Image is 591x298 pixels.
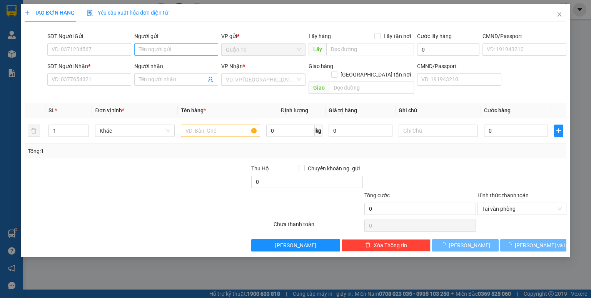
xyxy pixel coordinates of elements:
[381,32,414,40] span: Lấy tận nơi
[181,107,206,113] span: Tên hàng
[417,33,452,39] label: Cước lấy hàng
[275,241,316,250] span: [PERSON_NAME]
[441,242,449,248] span: loading
[134,62,218,70] div: Người nhận
[326,43,414,55] input: Dọc đường
[477,192,529,198] label: Hình thức thanh toán
[554,128,563,134] span: plus
[47,62,131,70] div: SĐT Người Nhận
[482,203,562,215] span: Tại văn phòng
[308,82,329,94] span: Giao
[396,103,481,118] th: Ghi chú
[417,62,501,70] div: CMND/Passport
[374,241,407,250] span: Xóa Thông tin
[47,32,131,40] div: SĐT Người Gửi
[342,239,431,251] button: deleteXóa Thông tin
[280,107,308,113] span: Định lượng
[556,11,563,17] span: close
[315,125,322,137] span: kg
[181,125,260,137] input: VD: Bàn, Ghế
[506,242,515,248] span: loading
[221,63,243,69] span: VP Nhận
[554,125,563,137] button: plus
[417,43,479,56] input: Cước lấy hàng
[100,125,170,137] span: Khác
[329,107,357,113] span: Giá trị hàng
[329,82,414,94] input: Dọc đường
[28,125,40,137] button: delete
[226,44,301,55] span: Quận 10
[25,10,30,15] span: plus
[308,33,331,39] span: Lấy hàng
[399,125,478,137] input: Ghi Chú
[329,125,392,137] input: 0
[28,147,229,155] div: Tổng: 1
[48,107,55,113] span: SL
[365,242,371,248] span: delete
[273,220,363,233] div: Chưa thanh toán
[305,164,363,173] span: Chuyển khoản ng. gửi
[337,70,414,79] span: [GEOGRAPHIC_DATA] tận nơi
[432,239,499,251] button: [PERSON_NAME]
[134,32,218,40] div: Người gửi
[500,239,567,251] button: [PERSON_NAME] và In
[549,4,570,25] button: Close
[87,10,93,16] img: icon
[251,239,340,251] button: [PERSON_NAME]
[221,32,305,40] div: VP gửi
[364,192,390,198] span: Tổng cước
[515,241,569,250] span: [PERSON_NAME] và In
[251,165,269,171] span: Thu Hộ
[449,241,490,250] span: [PERSON_NAME]
[308,43,326,55] span: Lấy
[95,107,124,113] span: Đơn vị tính
[25,10,75,16] span: TẠO ĐƠN HÀNG
[482,32,566,40] div: CMND/Passport
[484,107,511,113] span: Cước hàng
[308,63,333,69] span: Giao hàng
[207,77,214,83] span: user-add
[87,10,168,16] span: Yêu cầu xuất hóa đơn điện tử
